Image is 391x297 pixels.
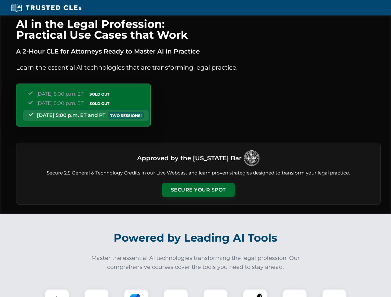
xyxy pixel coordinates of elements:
span: [DATE] 5:00 p.m. ET [36,100,84,106]
h2: Powered by Leading AI Tools [24,227,367,249]
span: SOLD OUT [87,91,111,97]
span: [DATE] 5:00 p.m. ET [36,91,84,97]
h1: AI in the Legal Profession: Practical Use Cases that Work [16,19,381,40]
img: Trusted CLEs [9,3,83,12]
span: SOLD OUT [87,100,111,107]
h3: Approved by the [US_STATE] Bar [137,153,241,164]
p: Master the essential AI technologies transforming the legal profession. Our comprehensive courses... [87,254,304,272]
p: Learn the essential AI technologies that are transforming legal practice. [16,62,381,72]
button: Secure Your Spot [162,183,235,197]
img: Logo [244,150,259,166]
p: A 2-Hour CLE for Attorneys Ready to Master AI in Practice [16,46,381,56]
p: Secure 2.5 General & Technology Credits in our Live Webcast and learn proven strategies designed ... [24,170,373,177]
